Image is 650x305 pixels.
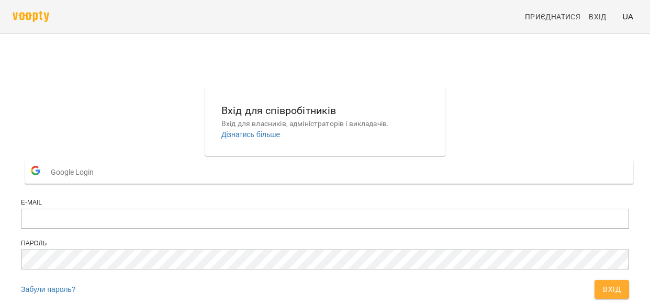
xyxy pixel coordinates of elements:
button: Вхід для співробітниківВхід для власників, адміністраторів і викладачів.Дізнатись більше [213,94,437,148]
a: Забули пароль? [21,285,75,293]
span: Вхід [603,283,621,296]
a: Вхід [585,7,618,26]
span: Google Login [51,162,99,183]
h6: Вхід для співробітників [221,103,429,119]
span: Приєднатися [525,10,580,23]
div: Пароль [21,239,629,248]
span: Вхід [589,10,607,23]
a: Дізнатись більше [221,130,280,139]
button: UA [618,7,637,26]
div: E-mail [21,198,629,207]
a: Приєднатися [521,7,585,26]
span: UA [622,11,633,22]
button: Вхід [595,280,629,299]
button: Google Login [25,160,633,184]
img: voopty.png [13,11,49,22]
p: Вхід для власників, адміністраторів і викладачів. [221,119,429,129]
